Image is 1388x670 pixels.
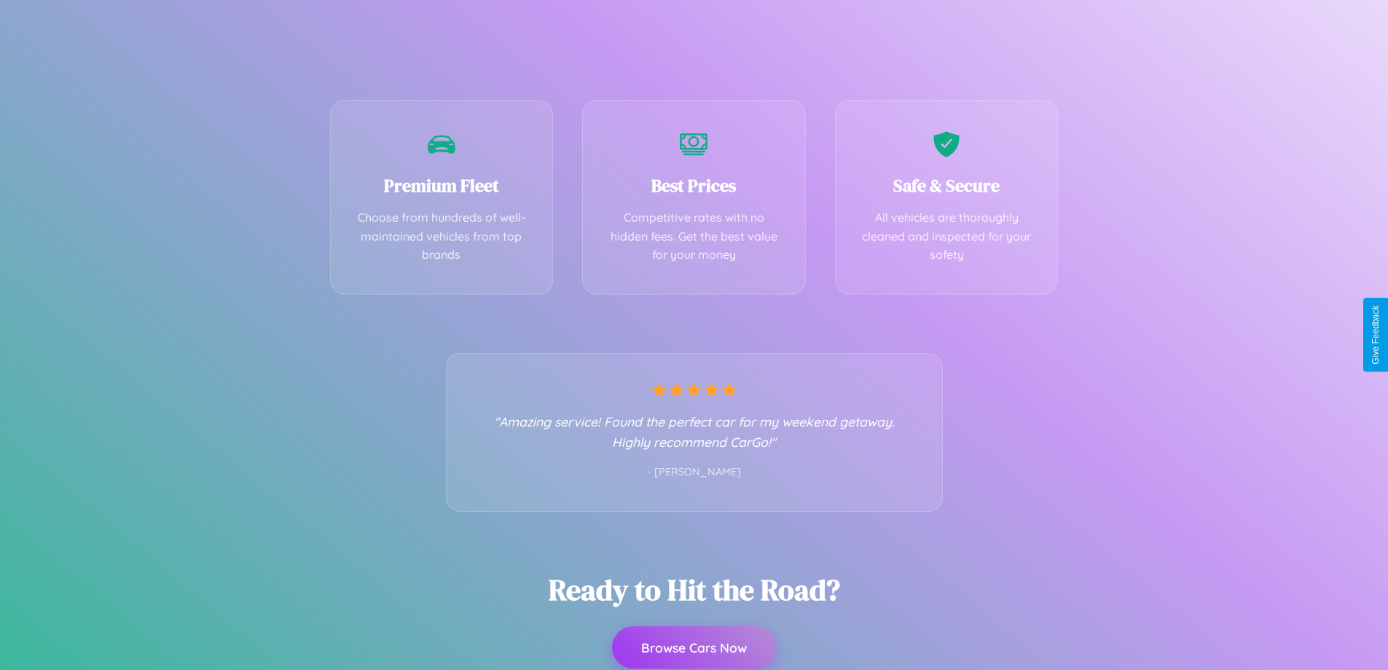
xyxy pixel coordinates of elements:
p: All vehicles are thoroughly cleaned and inspected for your safety [858,209,1036,265]
div: Give Feedback [1371,305,1381,365]
button: Browse Cars Now [612,626,776,669]
h3: Best Prices [605,174,783,198]
p: Choose from hundreds of well-maintained vehicles from top brands [353,209,531,265]
h3: Safe & Secure [858,174,1036,198]
h3: Premium Fleet [353,174,531,198]
p: Competitive rates with no hidden fees. Get the best value for your money [605,209,783,265]
p: "Amazing service! Found the perfect car for my weekend getaway. Highly recommend CarGo!" [476,411,913,452]
h2: Ready to Hit the Road? [549,570,840,609]
p: - [PERSON_NAME] [476,463,913,482]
